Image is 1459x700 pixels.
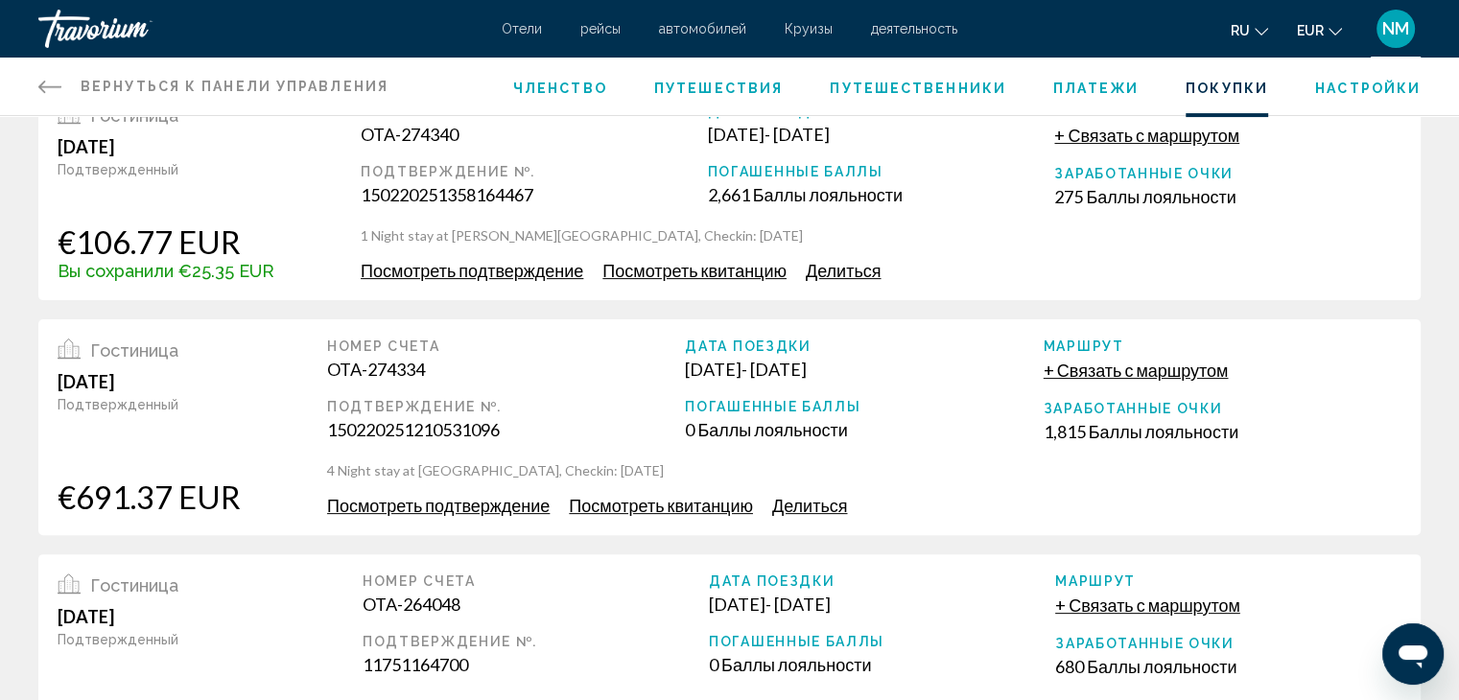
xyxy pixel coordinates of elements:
[363,654,709,675] div: 11751164700
[1315,81,1421,96] a: Настройки
[1371,9,1421,49] button: User Menu
[654,81,783,96] a: Путешествия
[1055,595,1240,616] span: + Связать с маршрутом
[1044,338,1401,354] div: Маршрут
[1044,360,1229,381] span: + Связать с маршрутом
[1044,401,1401,416] div: Заработанные очки
[580,21,621,36] a: рейсы
[871,21,957,36] a: деятельность
[1054,186,1401,207] div: 275 Баллы лояльности
[38,58,388,115] a: Вернуться к панели управления
[569,495,753,516] span: Посмотреть квитанцию
[363,634,709,649] div: Подтверждение №.
[685,419,1043,440] div: 0 Баллы лояльности
[90,340,178,361] span: Гостиница
[659,21,746,36] a: автомобилей
[81,79,388,94] span: Вернуться к панели управления
[58,136,274,157] div: [DATE]
[361,226,1401,245] p: 1 Night stay at [PERSON_NAME][GEOGRAPHIC_DATA], Checkin: [DATE]
[327,495,550,516] span: Посмотреть подтверждение
[1054,166,1401,181] div: Заработанные очки
[361,184,708,205] div: 150220251358164467
[1231,23,1250,38] span: ru
[602,260,787,281] span: Посмотреть квитанцию
[327,461,1401,480] p: 4 Night stay at [GEOGRAPHIC_DATA], Checkin: [DATE]
[785,21,833,36] a: Круизы
[1053,81,1139,96] a: Платежи
[1054,124,1239,147] button: + Связать с маршрутом
[685,359,1043,380] div: [DATE] - [DATE]
[1044,421,1401,442] div: 1,815 Баллы лояльности
[58,261,274,281] div: Вы сохранили €25.35 EUR
[1054,125,1239,146] span: + Связать с маршрутом
[58,606,276,627] div: [DATE]
[1231,16,1268,44] button: Change language
[327,419,685,440] div: 150220251210531096
[1055,636,1401,651] div: Заработанные очки
[772,495,848,516] span: Делиться
[685,338,1043,354] div: Дата поездки
[1055,573,1401,589] div: Маршрут
[709,634,1055,649] div: Погашенные баллы
[709,654,1055,675] div: 0 Баллы лояльности
[1044,359,1229,382] button: + Связать с маршрутом
[90,575,178,595] span: Гостиница
[806,260,882,281] span: Делиться
[708,124,1055,145] div: [DATE] - [DATE]
[1186,81,1268,96] a: Покупки
[709,573,1055,589] div: Дата поездки
[58,397,241,412] div: Подтвержденный
[1297,23,1324,38] span: EUR
[58,371,241,392] div: [DATE]
[361,164,708,179] div: Подтверждение №.
[830,81,1006,96] a: Путешественники
[58,632,276,647] div: Подтвержденный
[513,81,607,96] a: Членство
[327,338,685,354] div: Номер счета
[361,124,708,145] div: OTA-274340
[1382,19,1409,38] span: NM
[502,21,542,36] a: Отели
[361,260,583,281] span: Посмотреть подтверждение
[685,399,1043,414] div: Погашенные баллы
[327,399,685,414] div: Подтверждение №.
[58,162,274,177] div: Подтвержденный
[58,222,274,261] div: €106.77 EUR
[709,594,1055,615] div: [DATE] - [DATE]
[363,594,709,615] div: OTA-264048
[58,478,241,516] div: €691.37 EUR
[708,184,1055,205] div: 2,661 Баллы лояльности
[1297,16,1342,44] button: Change currency
[708,164,1055,179] div: Погашенные баллы
[1055,594,1240,617] button: + Связать с маршрутом
[327,359,685,380] div: OTA-274334
[363,573,709,589] div: Номер счета
[1055,656,1401,677] div: 680 Баллы лояльности
[38,10,482,48] a: Travorium
[1382,623,1444,685] iframe: Кнопка для запуску вікна повідомлень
